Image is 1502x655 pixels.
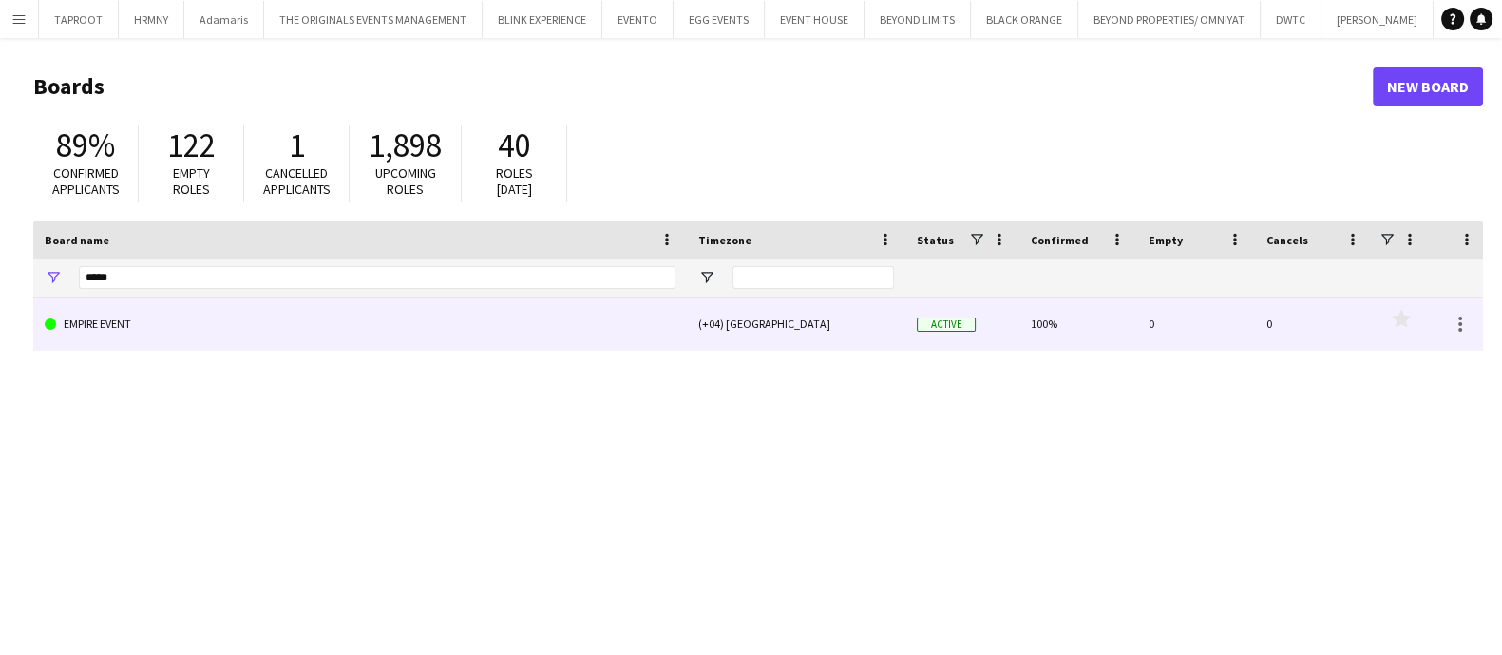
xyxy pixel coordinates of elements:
span: Timezone [698,233,751,247]
button: HRMNY [119,1,184,38]
span: 1,898 [369,125,442,166]
span: Confirmed applicants [52,164,120,198]
a: New Board [1373,67,1483,106]
button: BLINK EXPERIENCE [483,1,602,38]
button: EGG EVENTS [674,1,765,38]
button: BEYOND PROPERTIES/ OMNIYAT [1078,1,1261,38]
span: Confirmed [1031,233,1089,247]
button: EVENT HOUSE [765,1,865,38]
button: EVENTO [602,1,674,38]
span: 1 [289,125,305,166]
span: Cancelled applicants [263,164,331,198]
button: [PERSON_NAME] [1321,1,1434,38]
span: Roles [DATE] [496,164,533,198]
a: EMPIRE EVENT [45,298,675,351]
div: 100% [1019,298,1137,350]
span: Board name [45,233,109,247]
button: BEYOND LIMITS [865,1,971,38]
span: Status [917,233,954,247]
button: THE ORIGINALS EVENTS MANAGEMENT [264,1,483,38]
h1: Boards [33,72,1373,101]
div: 0 [1137,298,1255,350]
span: Empty roles [173,164,210,198]
div: (+04) [GEOGRAPHIC_DATA] [687,298,905,350]
button: TAPROOT [39,1,119,38]
button: DWTC [1261,1,1321,38]
button: BLACK ORANGE [971,1,1078,38]
span: Empty [1149,233,1183,247]
span: Upcoming roles [375,164,436,198]
span: Active [917,318,976,332]
input: Board name Filter Input [79,266,675,289]
button: Open Filter Menu [698,269,715,286]
span: 122 [167,125,216,166]
span: 40 [498,125,530,166]
span: 89% [56,125,115,166]
button: Adamaris [184,1,264,38]
span: Cancels [1266,233,1308,247]
input: Timezone Filter Input [732,266,894,289]
button: Open Filter Menu [45,269,62,286]
div: 0 [1255,298,1373,350]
